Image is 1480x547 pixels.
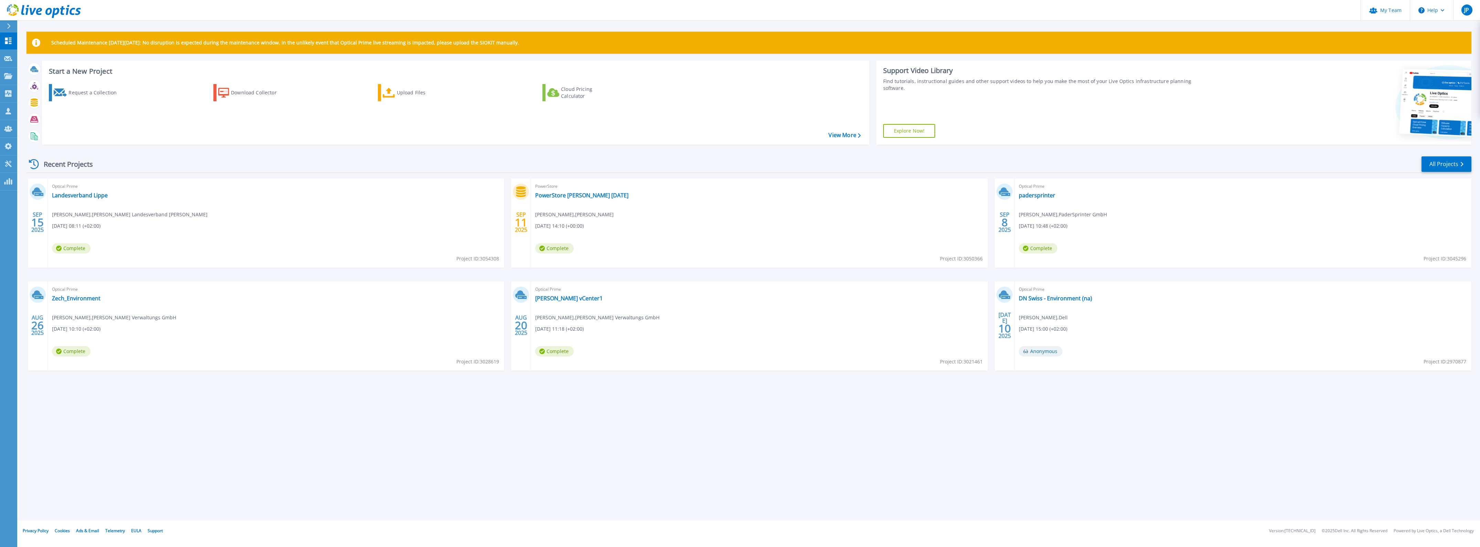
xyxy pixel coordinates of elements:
span: Optical Prime [1019,286,1467,293]
div: Request a Collection [68,86,124,100]
span: [DATE] 08:11 (+02:00) [52,222,101,230]
div: Recent Projects [27,156,102,173]
a: Upload Files [378,84,455,101]
a: EULA [131,528,141,534]
span: JP [1464,7,1469,13]
a: DN Swiss - Environment (na) [1019,295,1092,302]
div: Upload Files [397,86,452,100]
span: 11 [515,219,527,225]
a: [PERSON_NAME] vCenter1 [535,295,603,302]
div: AUG 2025 [31,313,44,338]
a: Explore Now! [883,124,935,138]
span: Project ID: 2970877 [1424,358,1466,365]
span: 26 [31,322,44,328]
a: Zech_Environment [52,295,101,302]
span: 20 [515,322,527,328]
a: View More [828,132,860,138]
a: Request a Collection [49,84,126,101]
div: SEP 2025 [515,210,528,235]
span: [DATE] 11:18 (+02:00) [535,325,584,333]
span: Anonymous [1019,346,1063,357]
a: PowerStore [PERSON_NAME] [DATE] [535,192,628,199]
span: Complete [1019,243,1057,254]
span: [PERSON_NAME] , [PERSON_NAME] Verwaltungs GmbH [52,314,176,321]
a: padersprinter [1019,192,1055,199]
span: [PERSON_NAME] , [PERSON_NAME] Verwaltungs GmbH [535,314,659,321]
a: Cloud Pricing Calculator [542,84,619,101]
div: Cloud Pricing Calculator [561,86,616,100]
h3: Start a New Project [49,68,860,75]
span: 15 [31,219,44,225]
a: Telemetry [105,528,125,534]
a: Privacy Policy [23,528,49,534]
li: Version: [TECHNICAL_ID] [1269,529,1315,533]
span: Optical Prime [52,183,500,190]
div: SEP 2025 [31,210,44,235]
span: Complete [535,243,574,254]
span: [PERSON_NAME] , Dell [1019,314,1068,321]
li: Powered by Live Optics, a Dell Technology [1394,529,1474,533]
span: Complete [535,346,574,357]
p: Scheduled Maintenance [DATE][DATE]: No disruption is expected during the maintenance window. In t... [51,40,519,45]
span: Project ID: 3028619 [456,358,499,365]
span: Complete [52,346,91,357]
span: Complete [52,243,91,254]
div: Support Video Library [883,66,1196,75]
span: [PERSON_NAME] , PaderSprinter GmbH [1019,211,1107,218]
span: [DATE] 10:48 (+02:00) [1019,222,1067,230]
div: AUG 2025 [515,313,528,338]
span: Project ID: 3054308 [456,255,499,262]
div: SEP 2025 [998,210,1011,235]
a: Ads & Email [76,528,99,534]
span: [PERSON_NAME] , [PERSON_NAME] Landesverband [PERSON_NAME] [52,211,208,218]
div: Find tutorials, instructional guides and other support videos to help you make the most of your L... [883,78,1196,92]
span: Project ID: 3045296 [1424,255,1466,262]
span: Optical Prime [52,286,500,293]
span: Optical Prime [1019,183,1467,190]
span: [DATE] 15:00 (+02:00) [1019,325,1067,333]
a: Cookies [55,528,70,534]
a: Landesverband Lippe [52,192,108,199]
span: [DATE] 10:10 (+02:00) [52,325,101,333]
a: All Projects [1421,156,1471,172]
span: [DATE] 14:10 (+00:00) [535,222,584,230]
span: PowerStore [535,183,984,190]
li: © 2025 Dell Inc. All Rights Reserved [1322,529,1387,533]
a: Download Collector [213,84,290,101]
span: Optical Prime [535,286,984,293]
span: [PERSON_NAME] , [PERSON_NAME] [535,211,614,218]
div: Download Collector [231,86,286,100]
span: 10 [998,326,1011,331]
span: Project ID: 3050366 [940,255,983,262]
div: [DATE] 2025 [998,313,1011,338]
span: 8 [1002,219,1008,225]
span: Project ID: 3021461 [940,358,983,365]
a: Support [148,528,163,534]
